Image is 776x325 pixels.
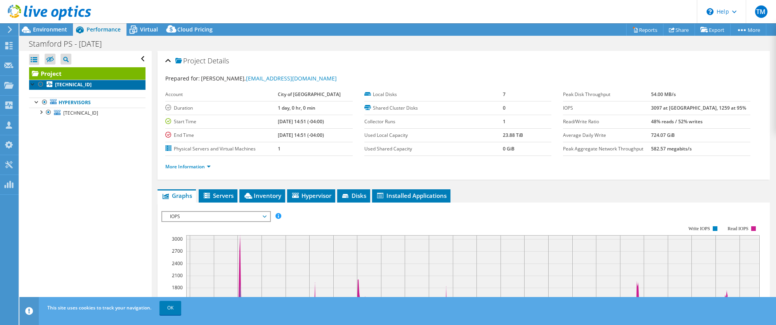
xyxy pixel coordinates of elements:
[341,192,366,199] span: Disks
[663,24,695,36] a: Share
[172,284,183,291] text: 1800
[165,118,278,126] label: Start Time
[33,26,67,33] span: Environment
[651,91,676,98] b: 54.00 MB/s
[278,145,281,152] b: 1
[165,145,278,153] label: Physical Servers and Virtual Machines
[175,57,206,65] span: Project
[278,91,341,98] b: City of [GEOGRAPHIC_DATA]
[503,118,506,125] b: 1
[172,236,183,242] text: 3000
[165,91,278,98] label: Account
[159,301,181,315] a: OK
[651,118,703,125] b: 48% reads / 52% writes
[651,132,675,138] b: 724.07 GiB
[172,260,183,267] text: 2400
[278,105,315,111] b: 1 day, 0 hr, 0 min
[165,131,278,139] label: End Time
[626,24,663,36] a: Reports
[47,304,151,311] span: This site uses cookies to track your navigation.
[165,104,278,112] label: Duration
[161,192,192,199] span: Graphs
[243,192,281,199] span: Inventory
[728,226,749,231] text: Read IOPS
[87,26,121,33] span: Performance
[563,118,651,126] label: Read/Write Ratio
[364,91,503,98] label: Local Disks
[166,212,266,221] span: IOPS
[563,104,651,112] label: IOPS
[364,145,503,153] label: Used Shared Capacity
[246,75,337,82] a: [EMAIL_ADDRESS][DOMAIN_NAME]
[707,8,714,15] svg: \n
[755,5,767,18] span: TM
[291,192,331,199] span: Hypervisor
[165,163,211,170] a: More Information
[63,110,98,116] span: [TECHNICAL_ID]
[503,145,514,152] b: 0 GiB
[563,91,651,98] label: Peak Disk Throughput
[376,192,447,199] span: Installed Applications
[203,192,234,199] span: Servers
[695,24,731,36] a: Export
[25,40,114,48] h1: Stamford PS - [DATE]
[172,297,183,303] text: 1500
[688,226,710,231] text: Write IOPS
[364,118,503,126] label: Collector Runs
[278,132,324,138] b: [DATE] 14:51 (-04:00)
[29,98,145,108] a: Hypervisors
[208,56,229,65] span: Details
[278,118,324,125] b: [DATE] 14:51 (-04:00)
[172,248,183,254] text: 2700
[503,132,523,138] b: 23.88 TiB
[29,80,145,90] a: [TECHNICAL_ID]
[140,26,158,33] span: Virtual
[651,145,692,152] b: 582.57 megabits/s
[730,24,766,36] a: More
[563,145,651,153] label: Peak Aggregate Network Throughput
[503,105,506,111] b: 0
[503,91,506,98] b: 7
[177,26,213,33] span: Cloud Pricing
[29,67,145,80] a: Project
[364,104,503,112] label: Shared Cluster Disks
[364,131,503,139] label: Used Local Capacity
[55,81,92,88] b: [TECHNICAL_ID]
[201,75,337,82] span: [PERSON_NAME],
[165,75,200,82] label: Prepared for:
[172,272,183,279] text: 2100
[651,105,746,111] b: 3097 at [GEOGRAPHIC_DATA], 1259 at 95%
[29,108,145,118] a: [TECHNICAL_ID]
[563,131,651,139] label: Average Daily Write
